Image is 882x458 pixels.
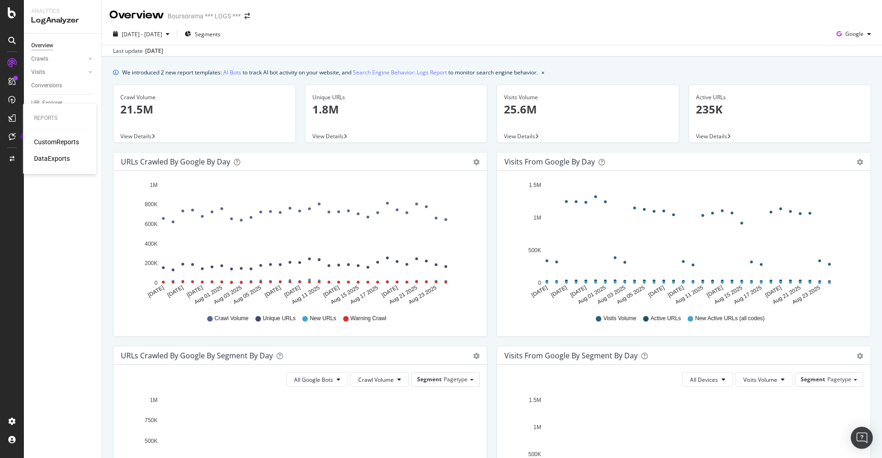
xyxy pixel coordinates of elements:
text: 0 [538,280,541,286]
span: Google [845,30,864,38]
span: Unique URLs [263,315,295,322]
a: URL Explorer [31,98,95,108]
text: 1M [150,182,158,188]
span: Segment [417,375,441,383]
div: URLs Crawled by Google by day [121,157,230,166]
span: View Details [120,132,152,140]
text: [DATE] [322,284,340,299]
span: Visits Volume [743,376,777,384]
div: Active URLs [696,93,864,102]
text: [DATE] [706,284,724,299]
span: Segment [801,375,825,383]
a: Visits [31,68,86,77]
div: Crawls [31,54,48,64]
text: [DATE] [667,284,685,299]
span: Pagetype [444,375,468,383]
text: 1.5M [529,397,541,403]
div: Visits from Google By Segment By Day [504,351,638,360]
text: [DATE] [283,284,301,299]
text: 800K [145,202,158,208]
span: View Details [504,132,535,140]
p: 1.8M [312,102,481,117]
button: Segments [181,27,224,41]
span: New URLs [310,315,336,322]
span: View Details [696,132,727,140]
text: 600K [145,221,158,227]
span: Crawl Volume [358,376,394,384]
a: Conversions [31,81,95,90]
a: Crawls [31,54,86,64]
div: [DATE] [145,47,163,55]
text: Aug 23 2025 [791,284,821,305]
text: [DATE] [186,284,204,299]
a: AI Bots [223,68,241,77]
a: CustomReports [34,137,79,147]
div: We introduced 2 new report templates: to track AI bot activity on your website, and to monitor se... [122,68,538,77]
text: Aug 05 2025 [232,284,262,305]
text: 0 [154,280,158,286]
p: 25.6M [504,102,672,117]
div: URLs Crawled by Google By Segment By Day [121,351,273,360]
div: Analytics [31,7,94,15]
span: Pagetype [827,375,851,383]
text: Aug 15 2025 [329,284,360,305]
div: gear [857,159,863,165]
button: All Devices [682,372,733,387]
text: [DATE] [550,284,568,299]
div: gear [473,353,480,359]
text: [DATE] [147,284,165,299]
text: Aug 21 2025 [388,284,418,305]
div: gear [857,353,863,359]
div: A chart. [121,178,475,306]
div: Conversions [31,81,62,90]
svg: A chart. [504,178,858,306]
span: All Google Bots [294,376,333,384]
div: Open Intercom Messenger [851,427,873,449]
text: Aug 17 2025 [733,284,763,305]
button: [DATE] - [DATE] [109,27,173,41]
span: Warning Crawl [351,315,386,322]
text: Aug 21 2025 [772,284,802,305]
div: Visits Volume [504,93,672,102]
text: 500K [528,452,541,458]
span: Segments [195,30,220,38]
button: Google [833,27,875,41]
div: Overview [109,7,164,23]
div: LogAnalyzer [31,15,94,26]
div: Unique URLs [312,93,481,102]
text: 1M [533,424,541,430]
div: URL Explorer [31,98,62,108]
text: 500K [145,438,158,444]
text: 500K [528,247,541,254]
div: Overview [31,41,53,51]
text: Aug 03 2025 [213,284,243,305]
div: Crawl Volume [120,93,288,102]
span: New Active URLs (all codes) [695,315,764,322]
div: Visits [31,68,45,77]
text: Aug 11 2025 [674,284,704,305]
div: Tooltip anchor [19,132,28,141]
text: Aug 23 2025 [407,284,438,305]
button: All Google Bots [286,372,348,387]
a: Overview [31,41,95,51]
span: View Details [312,132,344,140]
div: Last update [113,47,163,55]
div: gear [473,159,480,165]
a: Search Engine Behavior: Logs Report [353,68,447,77]
span: Visits Volume [603,315,636,322]
text: 1M [533,215,541,221]
p: 235K [696,102,864,117]
text: Aug 01 2025 [577,284,607,305]
p: 21.5M [120,102,288,117]
text: [DATE] [569,284,588,299]
text: 750K [145,417,158,424]
div: Visits from Google by day [504,157,595,166]
text: 1.5M [529,182,541,188]
div: Reports [34,114,85,122]
button: close banner [539,66,547,79]
a: DataExports [34,154,70,163]
text: Aug 03 2025 [596,284,627,305]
